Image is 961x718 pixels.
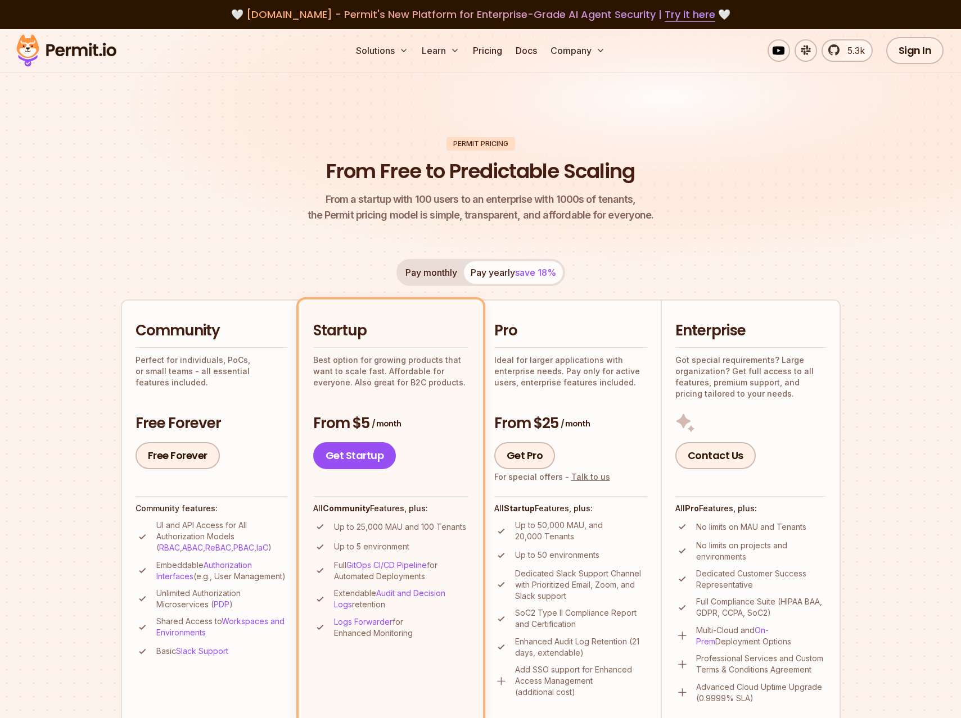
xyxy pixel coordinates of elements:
[696,625,826,647] p: Multi-Cloud and Deployment Options
[494,413,647,434] h3: From $25
[334,541,409,552] p: Up to 5 environment
[822,39,873,62] a: 5.3k
[156,520,287,553] p: UI and API Access for All Authorization Models ( , , , , )
[256,543,268,552] a: IaC
[334,588,468,610] p: Extendable retention
[515,636,647,658] p: Enhanced Audit Log Retention (21 days, extendable)
[685,503,699,513] strong: Pro
[675,442,756,469] a: Contact Us
[351,39,413,62] button: Solutions
[399,261,464,284] button: Pay monthly
[561,418,590,429] span: / month
[156,560,252,581] a: Authorization Interfaces
[156,588,287,610] p: Unlimited Authorization Microservices ( )
[346,560,427,570] a: GitOps CI/CD Pipeline
[334,616,468,639] p: for Enhanced Monitoring
[696,681,826,704] p: Advanced Cloud Uptime Upgrade (0.9999% SLA)
[136,442,220,469] a: Free Forever
[136,321,287,341] h2: Community
[675,355,826,399] p: Got special requirements? Large organization? Get full access to all features, premium support, a...
[468,39,507,62] a: Pricing
[886,37,944,64] a: Sign In
[136,413,287,434] h3: Free Forever
[136,355,287,388] p: Perfect for individuals, PoCs, or small teams - all essential features included.
[675,503,826,514] h4: All Features, plus:
[494,355,647,388] p: Ideal for larger applications with enterprise needs. Pay only for active users, enterprise featur...
[176,646,228,656] a: Slack Support
[696,521,806,533] p: No limits on MAU and Tenants
[511,39,542,62] a: Docs
[182,543,203,552] a: ABAC
[515,664,647,698] p: Add SSO support for Enhanced Access Management (additional cost)
[696,540,826,562] p: No limits on projects and environments
[841,44,865,57] span: 5.3k
[313,321,468,341] h2: Startup
[313,442,396,469] a: Get Startup
[156,560,287,582] p: Embeddable (e.g., User Management)
[334,588,445,609] a: Audit and Decision Logs
[233,543,254,552] a: PBAC
[515,568,647,602] p: Dedicated Slack Support Channel with Prioritized Email, Zoom, and Slack support
[571,472,610,481] a: Talk to us
[546,39,610,62] button: Company
[326,157,635,185] h1: From Free to Predictable Scaling
[334,560,468,582] p: Full for Automated Deployments
[156,646,228,657] p: Basic
[494,321,647,341] h2: Pro
[334,617,392,626] a: Logs Forwarder
[696,653,826,675] p: Professional Services and Custom Terms & Conditions Agreement
[504,503,535,513] strong: Startup
[11,31,121,70] img: Permit logo
[313,413,468,434] h3: From $5
[205,543,231,552] a: ReBAC
[27,7,934,22] div: 🤍 🤍
[308,192,654,207] span: From a startup with 100 users to an enterprise with 1000s of tenants,
[494,471,610,483] div: For special offers -
[372,418,401,429] span: / month
[417,39,464,62] button: Learn
[313,503,468,514] h4: All Features, plus:
[494,442,556,469] a: Get Pro
[494,503,647,514] h4: All Features, plus:
[308,192,654,223] p: the Permit pricing model is simple, transparent, and affordable for everyone.
[665,7,715,22] a: Try it here
[323,503,370,513] strong: Community
[515,607,647,630] p: SoC2 Type II Compliance Report and Certification
[515,520,647,542] p: Up to 50,000 MAU, and 20,000 Tenants
[696,596,826,619] p: Full Compliance Suite (HIPAA BAA, GDPR, CCPA, SoC2)
[675,321,826,341] h2: Enterprise
[214,599,229,609] a: PDP
[515,549,599,561] p: Up to 50 environments
[696,625,769,646] a: On-Prem
[246,7,715,21] span: [DOMAIN_NAME] - Permit's New Platform for Enterprise-Grade AI Agent Security |
[136,503,287,514] h4: Community features:
[334,521,466,533] p: Up to 25,000 MAU and 100 Tenants
[159,543,180,552] a: RBAC
[446,137,515,151] div: Permit Pricing
[156,616,287,638] p: Shared Access to
[696,568,826,590] p: Dedicated Customer Success Representative
[313,355,468,388] p: Best option for growing products that want to scale fast. Affordable for everyone. Also great for...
